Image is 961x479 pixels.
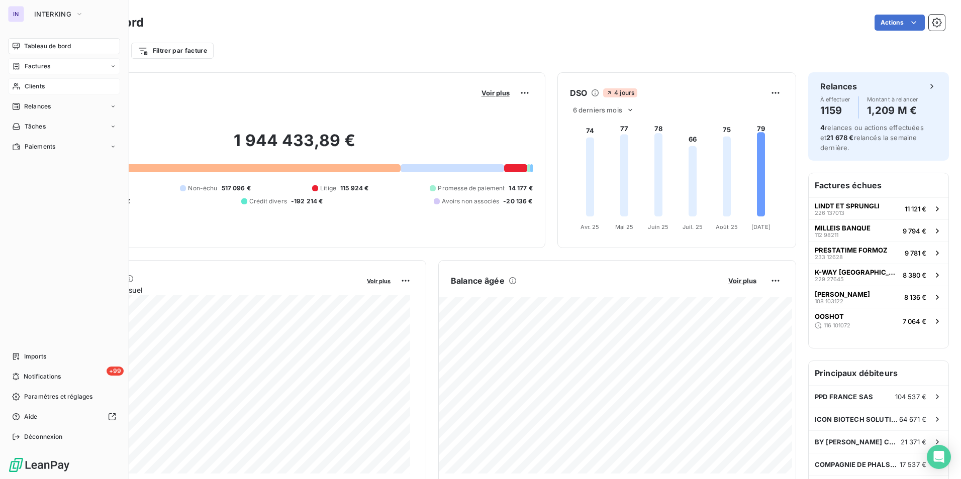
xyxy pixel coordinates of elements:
span: Déconnexion [24,432,63,441]
h2: 1 944 433,89 € [57,131,533,161]
span: 7 064 € [903,317,926,325]
span: OOSHOT [815,312,844,320]
span: 226 137013 [815,210,844,216]
span: 4 [820,124,825,132]
span: 112 98211 [815,232,838,238]
span: 8 136 € [904,293,926,301]
tspan: Mai 25 [615,223,633,230]
span: Promesse de paiement [438,184,505,193]
span: 14 177 € [509,184,532,193]
span: PRESTATIME FORMOZ [815,246,888,254]
span: 9 794 € [903,227,926,235]
span: Litige [320,184,336,193]
span: Montant à relancer [867,96,918,102]
h6: Relances [820,80,857,92]
span: 11 121 € [905,205,926,213]
span: -192 214 € [291,197,323,206]
span: [PERSON_NAME] [815,290,870,298]
span: -20 136 € [503,197,532,206]
button: Voir plus [364,276,394,285]
button: OOSHOT116 1010727 064 € [809,308,948,334]
span: À effectuer [820,96,850,102]
button: Actions [875,15,925,31]
span: 6 derniers mois [573,106,622,114]
span: 233 12628 [815,254,843,260]
tspan: Juin 25 [648,223,668,230]
span: +99 [107,367,124,376]
span: Imports [24,352,46,361]
span: Factures [25,62,50,71]
span: ICON BIOTECH SOLUTION [815,415,899,423]
img: Logo LeanPay [8,457,70,473]
span: Relances [24,102,51,111]
button: Voir plus [725,276,759,285]
button: Filtrer par facture [131,43,214,59]
span: BY [PERSON_NAME] COMPANIES [815,438,901,446]
span: Aide [24,412,38,421]
span: Paiements [25,142,55,151]
button: PRESTATIME FORMOZ233 126289 781 € [809,242,948,264]
span: Notifications [24,372,61,381]
span: 21 678 € [826,134,853,142]
span: COMPAGNIE DE PHALSBOURG [815,460,900,468]
span: 517 096 € [222,184,251,193]
span: 104 537 € [895,393,926,401]
span: Paramètres et réglages [24,392,92,401]
span: 64 671 € [899,415,926,423]
a: Aide [8,409,120,425]
span: INTERKING [34,10,71,18]
button: MILLEIS BANQUE112 982119 794 € [809,219,948,242]
tspan: Juil. 25 [683,223,703,230]
span: 229 27645 [815,276,844,282]
button: LINDT ET SPRUNGLI226 13701311 121 € [809,197,948,219]
span: LINDT ET SPRUNGLI [815,202,880,210]
span: 17 537 € [900,460,926,468]
div: Open Intercom Messenger [927,445,951,469]
span: 108 103122 [815,298,843,304]
span: K-WAY [GEOGRAPHIC_DATA] [815,268,899,276]
span: Voir plus [728,277,756,285]
span: 116 101072 [824,322,850,328]
span: 115 924 € [340,184,368,193]
h6: Balance âgée [451,275,505,287]
span: PPD FRANCE SAS [815,393,873,401]
span: Crédit divers [249,197,287,206]
span: Tableau de bord [24,42,71,51]
span: Tâches [25,122,46,131]
tspan: Avr. 25 [581,223,599,230]
span: Avoirs non associés [442,197,499,206]
tspan: [DATE] [751,223,771,230]
h4: 1,209 M € [867,102,918,118]
tspan: Août 25 [716,223,738,230]
h6: Principaux débiteurs [809,361,948,385]
span: relances ou actions effectuées et relancés la semaine dernière. [820,124,924,152]
button: K-WAY [GEOGRAPHIC_DATA]229 276458 380 € [809,264,948,286]
span: Chiffre d'affaires mensuel [57,285,360,295]
button: Voir plus [478,88,513,97]
h6: DSO [570,87,587,99]
span: Voir plus [482,89,510,97]
button: [PERSON_NAME]108 1031228 136 € [809,286,948,308]
span: 21 371 € [901,438,926,446]
span: Voir plus [367,278,391,285]
span: 9 781 € [905,249,926,257]
div: IN [8,6,24,22]
span: Clients [25,82,45,91]
span: Non-échu [188,184,217,193]
span: 4 jours [603,88,637,97]
h4: 1159 [820,102,850,118]
h6: Factures échues [809,173,948,197]
span: MILLEIS BANQUE [815,224,871,232]
span: 8 380 € [903,271,926,279]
